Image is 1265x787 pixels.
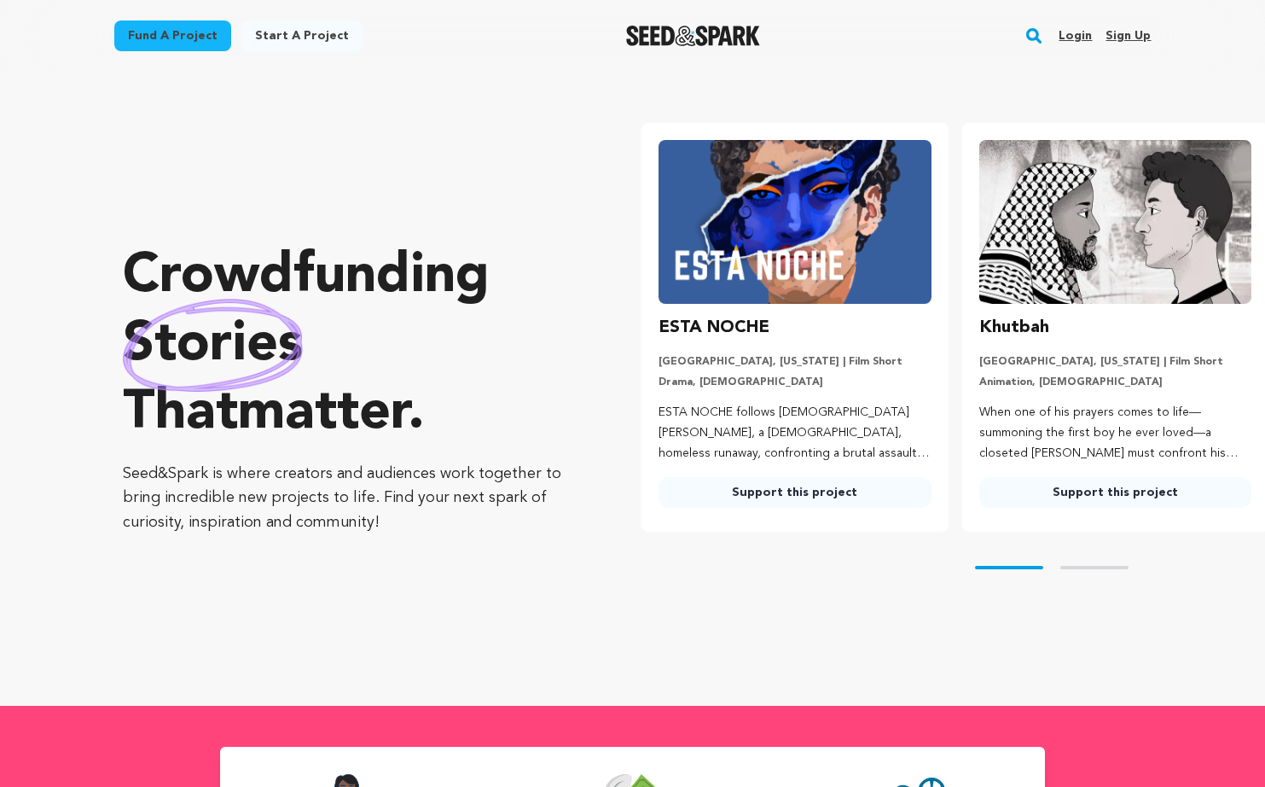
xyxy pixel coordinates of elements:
img: ESTA NOCHE image [659,140,931,304]
a: Seed&Spark Homepage [626,26,760,46]
p: [GEOGRAPHIC_DATA], [US_STATE] | Film Short [979,355,1251,369]
p: Animation, [DEMOGRAPHIC_DATA] [979,376,1251,389]
p: ESTA NOCHE follows [DEMOGRAPHIC_DATA] [PERSON_NAME], a [DEMOGRAPHIC_DATA], homeless runaway, conf... [659,403,931,463]
h3: Khutbah [979,314,1049,341]
a: Support this project [659,477,931,508]
p: When one of his prayers comes to life—summoning the first boy he ever loved—a closeted [PERSON_NA... [979,403,1251,463]
a: Support this project [979,477,1251,508]
p: Crowdfunding that . [123,243,573,448]
img: Seed&Spark Logo Dark Mode [626,26,760,46]
a: Fund a project [114,20,231,51]
a: Login [1059,22,1092,50]
a: Sign up [1105,22,1151,50]
p: Seed&Spark is where creators and audiences work together to bring incredible new projects to life... [123,462,573,535]
img: Khutbah image [979,140,1251,304]
p: [GEOGRAPHIC_DATA], [US_STATE] | Film Short [659,355,931,369]
p: Drama, [DEMOGRAPHIC_DATA] [659,376,931,389]
a: Start a project [241,20,363,51]
img: hand sketched image [123,299,303,392]
span: matter [238,387,408,441]
h3: ESTA NOCHE [659,314,769,341]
